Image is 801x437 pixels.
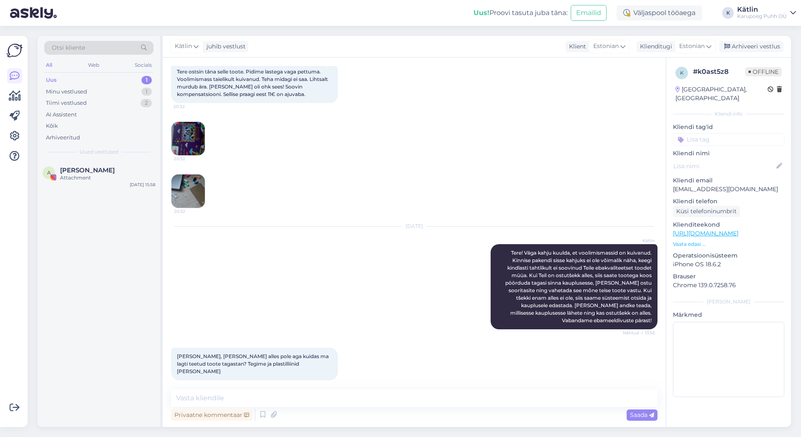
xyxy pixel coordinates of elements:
[673,230,738,237] a: [URL][DOMAIN_NAME]
[673,311,784,319] p: Märkmed
[60,167,115,174] span: Anna-Liisa Peetmaa
[673,110,784,118] div: Kliendi info
[624,237,655,244] span: Kätlin
[673,123,784,131] p: Kliendi tag'id
[60,174,155,182] div: Attachment
[171,222,657,230] div: [DATE]
[673,298,784,306] div: [PERSON_NAME]
[673,176,784,185] p: Kliendi email
[474,9,489,17] b: Uus!
[737,6,796,20] a: KätlinKarupoeg Puhh OÜ
[673,220,784,229] p: Klienditeekond
[203,42,246,51] div: juhib vestlust
[566,42,586,51] div: Klient
[673,185,784,194] p: [EMAIL_ADDRESS][DOMAIN_NAME]
[673,272,784,281] p: Brauser
[130,182,155,188] div: [DATE] 15:58
[673,162,775,171] input: Lisa nimi
[637,42,672,51] div: Klienditugi
[673,206,740,217] div: Küsi telefoninumbrit
[80,148,118,156] span: Uued vestlused
[46,122,58,130] div: Kõik
[171,122,205,155] img: Attachment
[617,5,702,20] div: Väljaspool tööaega
[44,60,54,71] div: All
[673,281,784,290] p: Chrome 139.0.7258.76
[175,42,192,51] span: Kätlin
[680,70,684,76] span: k
[52,43,85,52] span: Otsi kliente
[623,330,655,336] span: Nähtud ✓ 13:55
[46,134,80,142] div: Arhiveeritud
[7,43,23,58] img: Askly Logo
[737,6,787,13] div: Kätlin
[673,260,784,269] p: iPhone OS 18.6.2
[571,5,607,21] button: Emailid
[593,42,619,51] span: Estonian
[174,208,205,215] span: 20:32
[86,60,101,71] div: Web
[673,197,784,206] p: Kliendi telefon
[673,149,784,158] p: Kliendi nimi
[737,13,787,20] div: Karupoeg Puhh OÜ
[673,133,784,146] input: Lisa tag
[174,104,205,110] span: 20:32
[505,250,653,323] span: Tere! Väga kahju kuulda, et voolimismassid on kuivanud. Kinnise pakendi sisse kahjuks ei ole võim...
[719,41,783,52] div: Arhiveeri vestlus
[141,99,152,107] div: 2
[630,411,654,419] span: Saada
[673,251,784,260] p: Operatsioonisüsteem
[171,174,205,208] img: Attachment
[722,7,734,19] div: K
[474,8,567,18] div: Proovi tasuta juba täna:
[46,88,87,96] div: Minu vestlused
[47,169,51,176] span: A
[141,76,152,84] div: 1
[46,111,77,119] div: AI Assistent
[177,353,331,374] span: [PERSON_NAME], [PERSON_NAME] alles pole aga kuidas ma lagti teetud toote tagastan? Tegime ja plas...
[46,76,57,84] div: Uus
[693,67,745,77] div: # k0ast5z8
[675,85,768,103] div: [GEOGRAPHIC_DATA], [GEOGRAPHIC_DATA]
[171,409,252,421] div: Privaatne kommentaar
[177,68,329,97] span: Tere ostsin tǎna selle toote. Pidime lastega vaga pettuma. Voolimismass taielikult kuivanud. Teha...
[174,156,205,162] span: 20:32
[174,381,205,387] span: 17:14
[745,67,782,76] span: Offline
[141,88,152,96] div: 1
[679,42,705,51] span: Estonian
[673,240,784,248] p: Vaata edasi ...
[46,99,87,107] div: Tiimi vestlused
[133,60,154,71] div: Socials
